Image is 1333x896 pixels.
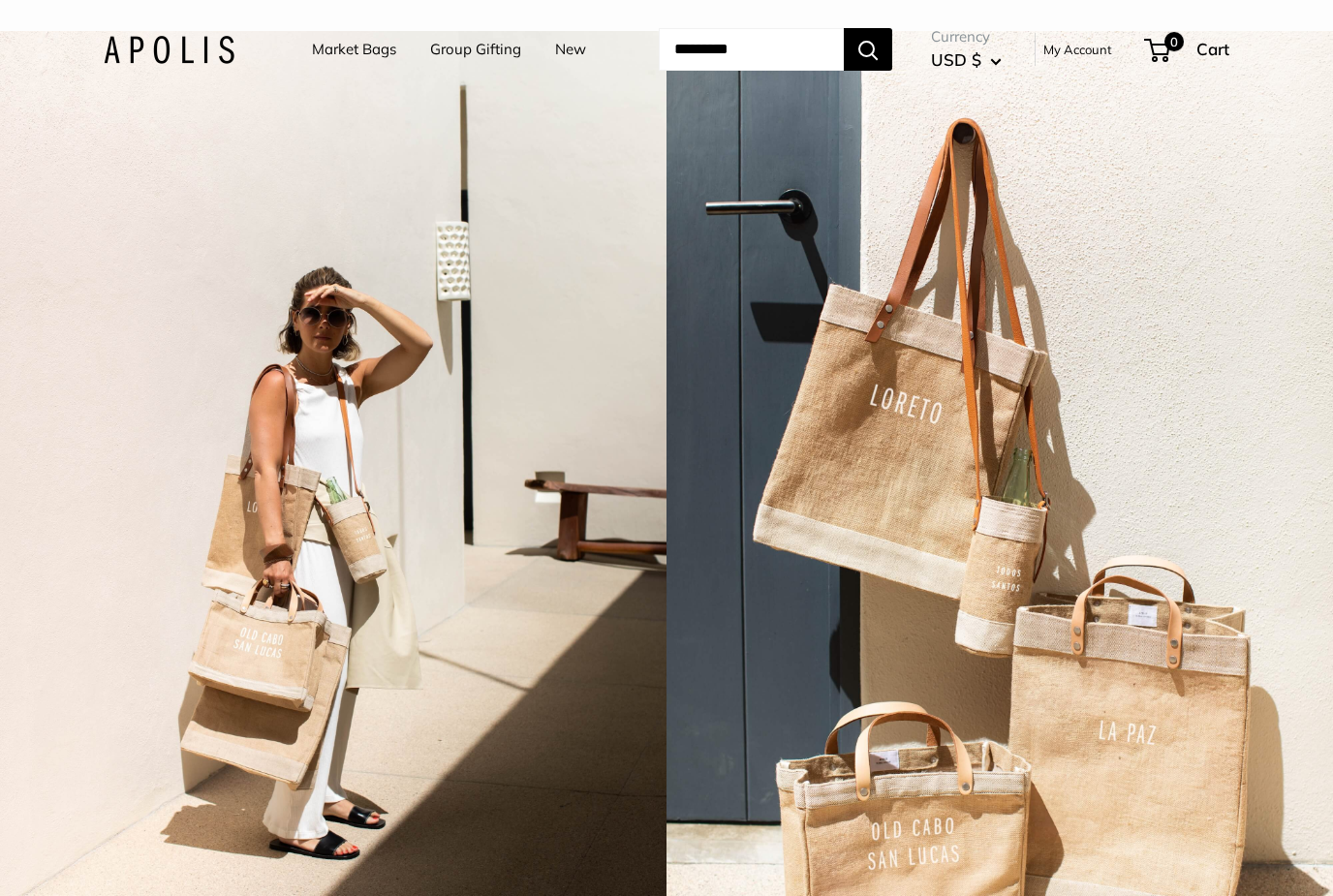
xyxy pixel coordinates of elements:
a: Group Gifting [430,36,521,63]
button: Search [844,28,892,71]
span: 0 [1164,32,1184,51]
button: USD $ [931,45,1002,76]
a: Market Bags [312,36,396,63]
span: Cart [1196,39,1229,59]
span: Currency [931,23,1002,50]
input: Search... [659,28,844,71]
span: USD $ [931,49,981,70]
a: My Account [1043,38,1112,61]
a: New [555,36,586,63]
img: Apolis [104,36,234,64]
a: 0 Cart [1146,34,1229,65]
